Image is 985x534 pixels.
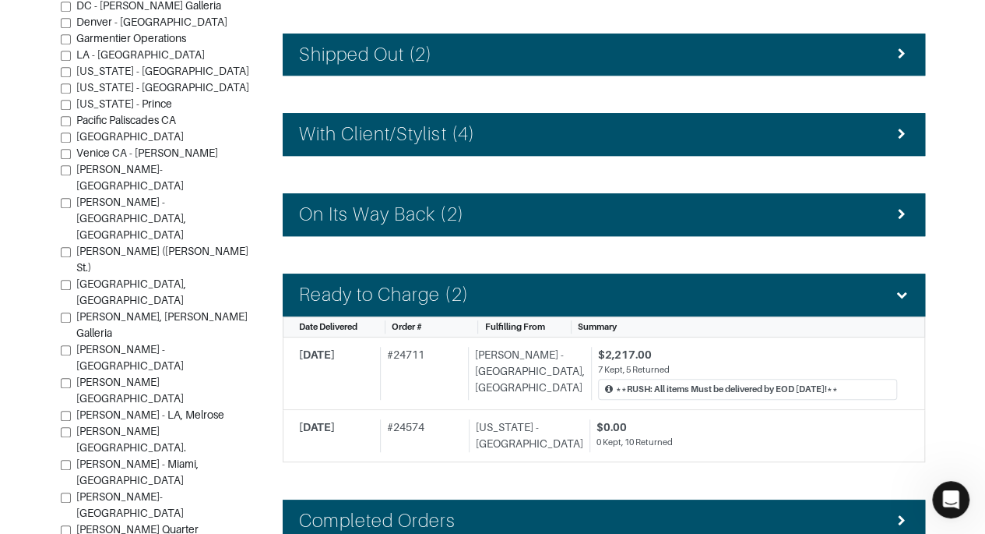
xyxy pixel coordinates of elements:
div: Close [273,6,301,34]
div: $0.00 [596,419,897,436]
span: Pacific Paliscades CA [76,114,176,126]
div: Wonderful, thank you so much! :)Garmentier • [DATE] [12,333,220,367]
input: Denver - [GEOGRAPHIC_DATA] [61,18,71,28]
input: [PERSON_NAME] - Miami, [GEOGRAPHIC_DATA] [61,460,71,470]
span: [US_STATE] - [GEOGRAPHIC_DATA] [76,65,249,77]
div: [GRM REF. #24803]--------------------Return label included in box :) [111,90,299,154]
div: Wonderful, thank you so much! :) [25,342,208,358]
input: Garmentier Operations [61,34,71,44]
div: [PERSON_NAME] - [GEOGRAPHIC_DATA], [GEOGRAPHIC_DATA] [468,347,585,401]
input: [US_STATE] - [GEOGRAPHIC_DATA] [61,83,71,94]
span: [PERSON_NAME] - [GEOGRAPHIC_DATA], [GEOGRAPHIC_DATA] [76,196,186,241]
div: joined the conversation [80,300,252,314]
div: Garmentier says… [12,297,299,333]
h4: With Client/Stylist (4) [299,123,475,146]
div: [GRM REF. #24803] -------------------- Return label included in box :) [123,99,287,145]
input: Pacific Paliscades CA [61,116,71,126]
span: Order # [392,322,422,331]
div: Vince says… [12,90,299,167]
span: [PERSON_NAME]-[GEOGRAPHIC_DATA] [76,163,184,192]
span: Venice CA - [PERSON_NAME] [76,147,218,159]
span: [PERSON_NAME] - [GEOGRAPHIC_DATA] [76,343,184,372]
input: [PERSON_NAME][GEOGRAPHIC_DATA]. [61,427,71,437]
div: Garmentier • [DATE] [25,370,122,380]
span: [PERSON_NAME][GEOGRAPHIC_DATA] [76,376,184,405]
input: [PERSON_NAME] ([PERSON_NAME] St.) [61,247,71,257]
input: [PERSON_NAME] - LA, Melrose [61,411,71,421]
input: [PERSON_NAME]- [GEOGRAPHIC_DATA] [61,493,71,503]
iframe: Intercom live chat [932,481,969,518]
div: # 24574 [380,419,463,452]
input: LA - [GEOGRAPHIC_DATA] [61,51,71,61]
input: Venice CA - [PERSON_NAME] [61,149,71,159]
h4: On Its Way Back (2) [299,203,464,226]
span: Summary [578,322,617,331]
div: # 24711 [380,347,462,401]
input: DC - [PERSON_NAME] Galleria [61,2,71,12]
span: [PERSON_NAME][GEOGRAPHIC_DATA]. [76,425,186,454]
span: [GEOGRAPHIC_DATA] [76,130,184,143]
div: $2,217.00 [598,347,897,363]
span: [DATE] [299,421,335,433]
h4: Completed Orders [299,510,456,532]
input: [US_STATE] - Prince [61,100,71,110]
span: Fulfilling From [484,322,544,331]
input: [PERSON_NAME] - [GEOGRAPHIC_DATA], [GEOGRAPHIC_DATA] [61,198,71,208]
b: Garmentier [80,302,140,313]
h4: Shipped Out (2) [299,44,433,66]
input: [PERSON_NAME][GEOGRAPHIC_DATA] [61,378,71,388]
span: Garmentier Operations [76,32,186,44]
b: under 12 hours [38,261,132,274]
span: [GEOGRAPHIC_DATA], [GEOGRAPHIC_DATA] [76,278,186,306]
span: [PERSON_NAME], [PERSON_NAME] Galleria [76,310,248,339]
span: [DATE] [299,348,335,361]
button: Home [244,6,273,36]
img: Profile image for Operator [44,9,69,34]
span: [US_STATE] - Prince [76,97,172,110]
input: [GEOGRAPHIC_DATA] [61,133,71,143]
div: Our usual reply time 🕒 [25,245,243,275]
div: **RUSH: All items Must be delivered by EOD [DATE]!** [616,383,838,396]
span: Denver - [GEOGRAPHIC_DATA] [76,16,227,28]
span: [PERSON_NAME] - Miami, [GEOGRAPHIC_DATA] [76,458,199,486]
div: You’ll get replies here and in your email:✉️[PERSON_NAME][EMAIL_ADDRESS][DOMAIN_NAME]Our usual re... [12,167,255,285]
span: LA - [GEOGRAPHIC_DATA] [76,48,205,61]
span: [US_STATE] - [GEOGRAPHIC_DATA] [76,81,249,94]
img: Profile image for Garmentier [60,299,76,315]
input: [GEOGRAPHIC_DATA], [GEOGRAPHIC_DATA] [61,280,71,290]
b: [PERSON_NAME][EMAIL_ADDRESS][DOMAIN_NAME] [25,207,237,235]
span: [PERSON_NAME] - LA, Melrose [76,408,224,421]
span: Date Delivered [299,322,357,331]
div: Garmentier says… [12,333,299,401]
div: [US_STATE] - [GEOGRAPHIC_DATA] [469,419,583,452]
input: [US_STATE] - [GEOGRAPHIC_DATA] [61,67,71,77]
h4: Ready to Charge (2) [299,284,469,306]
p: The team can also help [76,19,194,35]
input: [PERSON_NAME]-[GEOGRAPHIC_DATA] [61,165,71,175]
span: [PERSON_NAME]- [GEOGRAPHIC_DATA] [76,490,184,519]
div: You’ll get replies here and in your email: ✉️ [25,176,243,237]
div: 7 Kept, 5 Returned [598,363,897,377]
input: [PERSON_NAME], [PERSON_NAME] Galleria [61,313,71,323]
div: Operator says… [12,167,299,298]
button: go back [10,6,40,36]
input: [PERSON_NAME] - [GEOGRAPHIC_DATA] [61,345,71,355]
span: [PERSON_NAME] ([PERSON_NAME] St.) [76,245,248,274]
h1: Operator [76,8,131,19]
div: 0 Kept, 10 Returned [596,436,897,449]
